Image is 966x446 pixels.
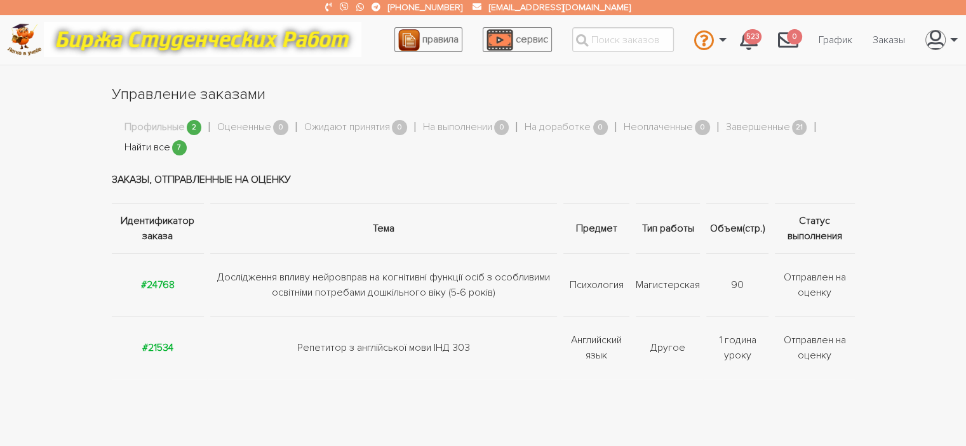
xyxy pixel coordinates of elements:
th: Тип работы [633,203,703,253]
span: сервис [516,33,548,46]
a: [PHONE_NUMBER] [388,2,462,13]
span: 0 [787,29,802,45]
a: 523 [730,23,768,57]
span: 0 [273,120,288,136]
a: Оцененные [217,119,271,136]
img: motto-12e01f5a76059d5f6a28199ef077b1f78e012cfde436ab5cf1d4517935686d32.gif [44,22,361,57]
span: 0 [392,120,407,136]
a: Найти все [124,140,170,156]
td: Магистерская [633,253,703,316]
th: Идентификатор заказа [112,203,208,253]
a: Заказы [862,28,915,52]
span: правила [422,33,459,46]
span: 21 [792,120,807,136]
input: Поиск заказов [572,27,674,52]
img: logo-c4363faeb99b52c628a42810ed6dfb4293a56d4e4775eb116515dfe7f33672af.png [7,23,42,56]
img: play_icon-49f7f135c9dc9a03216cfdbccbe1e3994649169d890fb554cedf0eac35a01ba8.png [486,29,513,51]
a: сервис [483,27,552,52]
td: Дослідження впливу нейровправ на когнітивні функції осіб з особливими освітніми потребами дошкіль... [207,253,560,316]
td: Репетитор з англійської мови ІНД 303 [207,316,560,379]
span: 0 [593,120,608,136]
td: Другое [633,316,703,379]
a: График [808,28,862,52]
a: На выполнении [423,119,492,136]
td: Заказы, отправленные на оценку [112,156,855,204]
a: правила [394,27,462,52]
span: 0 [494,120,509,136]
a: Профильные [124,119,185,136]
td: 1 година уроку [703,316,772,379]
span: 523 [744,29,761,45]
span: 0 [695,120,710,136]
td: Психология [560,253,633,316]
td: Отправлен на оценку [772,316,855,379]
span: 7 [172,140,187,156]
th: Предмет [560,203,633,253]
a: Неоплаченные [624,119,693,136]
a: #21534 [142,341,173,354]
td: Отправлен на оценку [772,253,855,316]
a: На доработке [525,119,591,136]
th: Объем(стр.) [703,203,772,253]
a: #24768 [141,279,175,291]
span: 2 [187,120,202,136]
a: [EMAIL_ADDRESS][DOMAIN_NAME] [489,2,630,13]
a: Ожидают принятия [304,119,390,136]
td: 90 [703,253,772,316]
td: Английский язык [560,316,633,379]
img: agreement_icon-feca34a61ba7f3d1581b08bc946b2ec1ccb426f67415f344566775c155b7f62c.png [398,29,420,51]
a: 0 [768,23,808,57]
th: Статус выполнения [772,203,855,253]
a: Завершенные [726,119,790,136]
h1: Управление заказами [112,84,855,105]
th: Тема [207,203,560,253]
